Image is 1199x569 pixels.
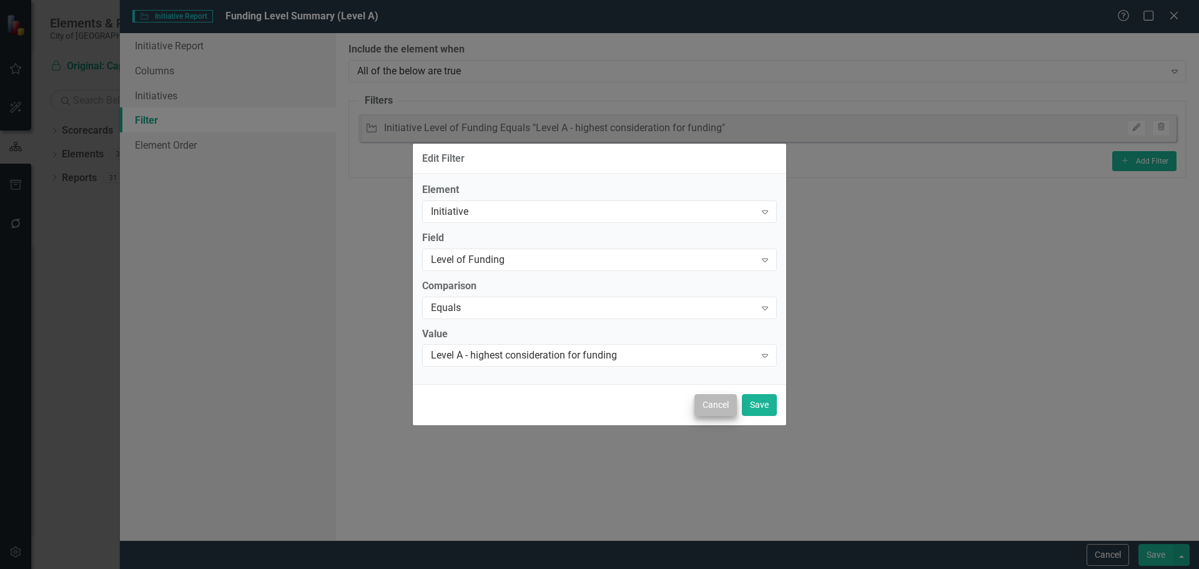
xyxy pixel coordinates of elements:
[422,231,777,245] label: Field
[422,327,777,342] label: Value
[422,279,777,294] label: Comparison
[431,252,755,267] div: Level of Funding
[422,153,465,164] div: Edit Filter
[742,394,777,416] button: Save
[431,349,755,363] div: Level A - highest consideration for funding
[431,205,755,219] div: Initiative
[431,300,755,315] div: Equals
[694,394,737,416] button: Cancel
[422,183,777,197] label: Element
